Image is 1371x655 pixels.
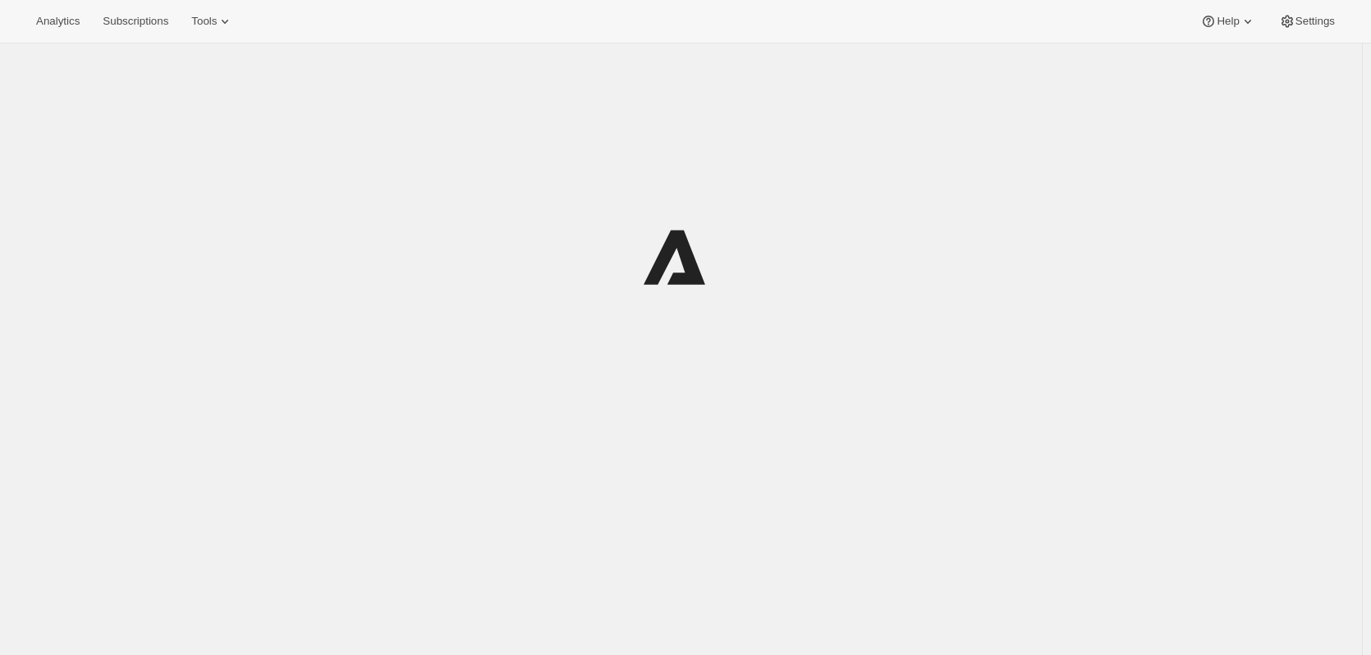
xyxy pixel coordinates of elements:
[93,10,178,33] button: Subscriptions
[103,15,168,28] span: Subscriptions
[1190,10,1265,33] button: Help
[1217,15,1239,28] span: Help
[181,10,243,33] button: Tools
[1295,15,1335,28] span: Settings
[1269,10,1345,33] button: Settings
[26,10,89,33] button: Analytics
[191,15,217,28] span: Tools
[36,15,80,28] span: Analytics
